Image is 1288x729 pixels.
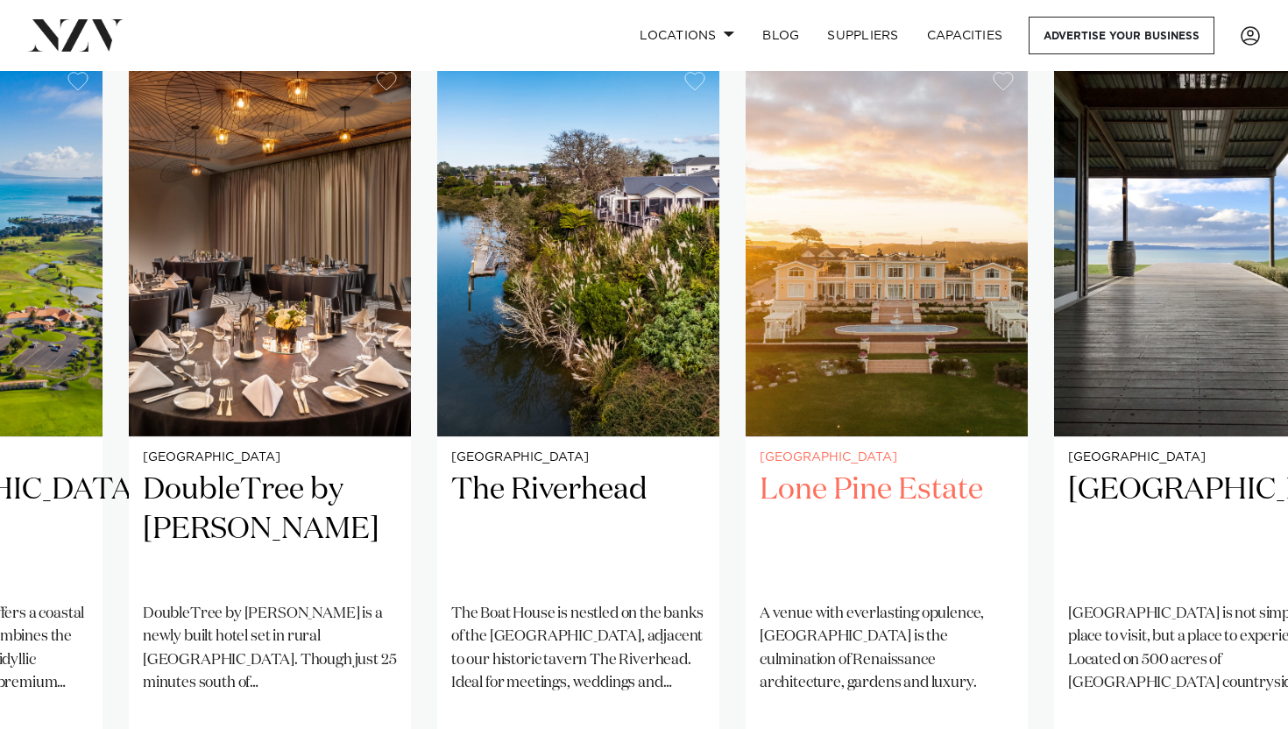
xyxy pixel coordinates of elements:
[748,17,813,54] a: BLOG
[129,58,411,436] img: Corporate gala dinner setup at Hilton Karaka
[913,17,1017,54] a: Capacities
[1029,17,1214,54] a: Advertise your business
[143,451,397,464] small: [GEOGRAPHIC_DATA]
[760,451,1014,464] small: [GEOGRAPHIC_DATA]
[760,471,1014,589] h2: Lone Pine Estate
[813,17,912,54] a: SUPPLIERS
[28,19,124,51] img: nzv-logo.png
[760,603,1014,695] p: A venue with everlasting opulence, [GEOGRAPHIC_DATA] is the culmination of Renaissance architectu...
[451,603,705,695] p: The Boat House is nestled on the banks of the [GEOGRAPHIC_DATA], adjacent to our historic tavern ...
[451,471,705,589] h2: The Riverhead
[451,451,705,464] small: [GEOGRAPHIC_DATA]
[143,471,397,589] h2: DoubleTree by [PERSON_NAME]
[143,603,397,695] p: DoubleTree by [PERSON_NAME] is a newly built hotel set in rural [GEOGRAPHIC_DATA]. Though just 25...
[626,17,748,54] a: Locations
